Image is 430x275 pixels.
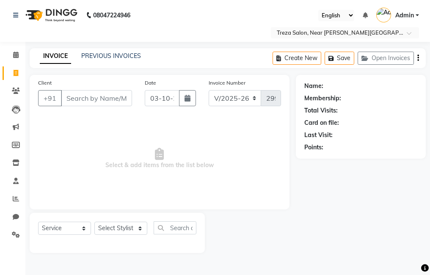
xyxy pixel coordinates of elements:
div: Card on file: [304,118,339,127]
a: INVOICE [40,49,71,64]
div: Total Visits: [304,106,338,115]
div: Points: [304,143,323,152]
button: Create New [273,52,321,65]
label: Client [38,79,52,87]
b: 08047224946 [93,3,130,27]
input: Search by Name/Mobile/Email/Code [61,90,132,106]
button: Save [325,52,354,65]
label: Invoice Number [209,79,245,87]
div: Last Visit: [304,131,333,140]
div: Membership: [304,94,341,103]
label: Date [145,79,156,87]
span: Select & add items from the list below [38,116,281,201]
div: Name: [304,82,323,91]
button: +91 [38,90,62,106]
button: Open Invoices [358,52,414,65]
span: Admin [395,11,414,20]
a: PREVIOUS INVOICES [81,52,141,60]
img: Admin [376,8,391,22]
img: logo [22,3,80,27]
input: Search or Scan [154,221,196,234]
